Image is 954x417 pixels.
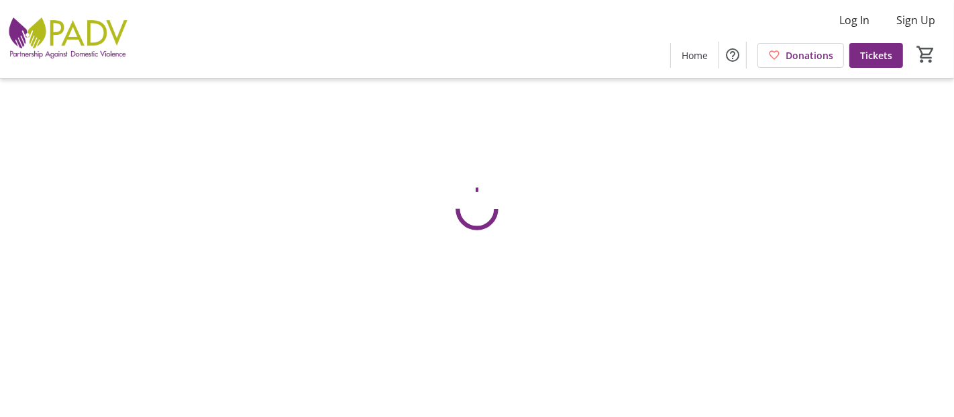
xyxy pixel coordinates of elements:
[829,9,880,31] button: Log In
[757,43,844,68] a: Donations
[682,48,708,62] span: Home
[860,48,892,62] span: Tickets
[914,42,938,66] button: Cart
[671,43,719,68] a: Home
[886,9,946,31] button: Sign Up
[839,12,869,28] span: Log In
[8,5,127,73] img: Partnership Against Domestic Violence's Logo
[896,12,935,28] span: Sign Up
[849,43,903,68] a: Tickets
[786,48,833,62] span: Donations
[719,42,746,68] button: Help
